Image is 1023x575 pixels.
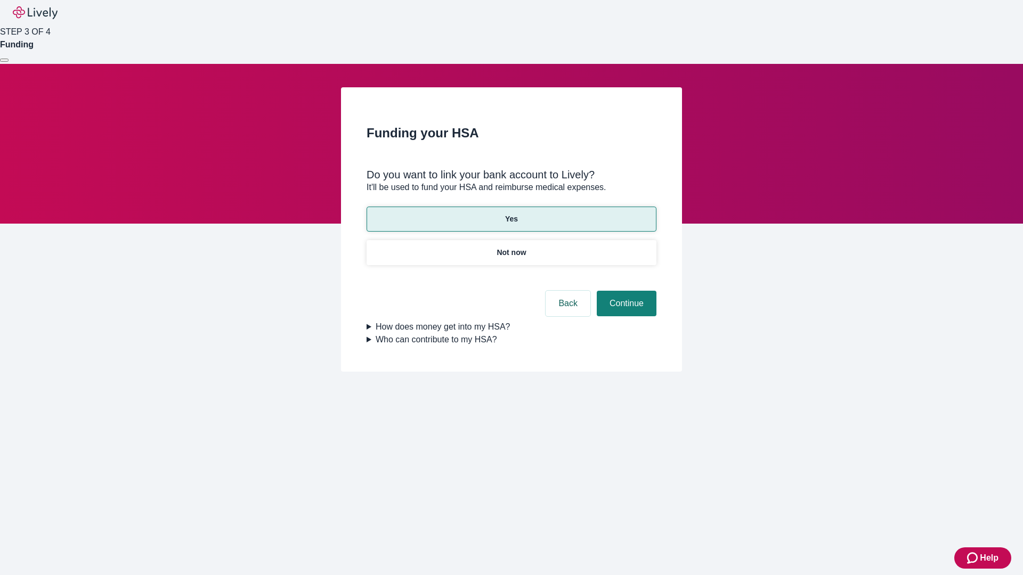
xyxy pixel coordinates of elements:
[497,247,526,258] p: Not now
[13,6,58,19] img: Lively
[967,552,980,564] svg: Zendesk support icon
[546,291,590,316] button: Back
[367,333,656,346] summary: Who can contribute to my HSA?
[367,168,656,181] div: Do you want to link your bank account to Lively?
[367,124,656,143] h2: Funding your HSA
[505,213,518,225] p: Yes
[367,240,656,265] button: Not now
[367,181,656,194] p: It'll be used to fund your HSA and reimburse medical expenses.
[980,552,998,564] span: Help
[597,291,656,316] button: Continue
[954,547,1011,569] button: Zendesk support iconHelp
[367,207,656,232] button: Yes
[367,321,656,333] summary: How does money get into my HSA?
